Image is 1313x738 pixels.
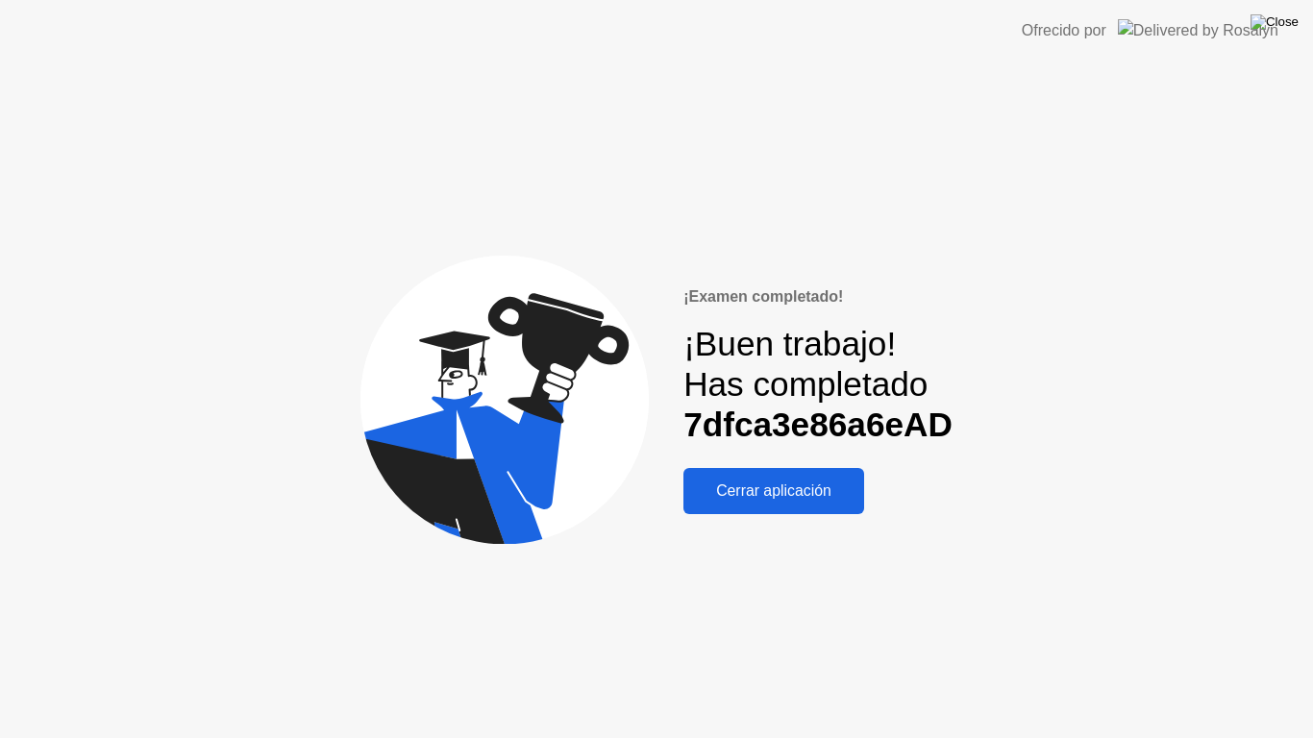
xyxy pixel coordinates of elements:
div: Cerrar aplicación [689,482,858,500]
img: Close [1251,14,1299,30]
img: Delivered by Rosalyn [1118,19,1278,41]
b: 7dfca3e86a6eAD [683,406,953,443]
div: ¡Buen trabajo! Has completado [683,324,953,446]
div: ¡Examen completado! [683,285,953,308]
div: Ofrecido por [1022,19,1106,42]
button: Cerrar aplicación [683,468,864,514]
